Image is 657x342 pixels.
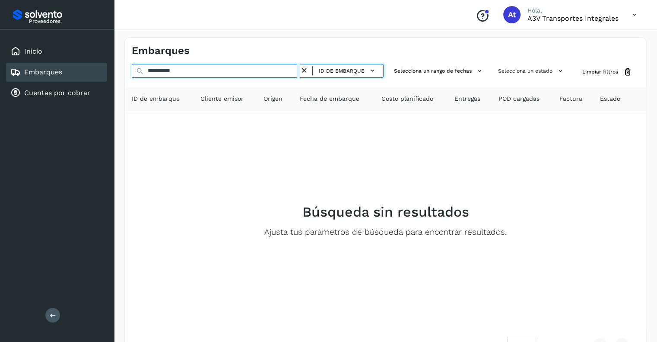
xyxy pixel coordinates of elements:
p: Ajusta tus parámetros de búsqueda para encontrar resultados. [264,227,507,237]
div: Inicio [6,42,107,61]
span: Costo planificado [381,94,433,103]
span: Origen [263,94,282,103]
span: Cliente emisor [200,94,244,103]
button: ID de embarque [316,64,380,77]
button: Limpiar filtros [575,64,639,80]
div: Cuentas por cobrar [6,83,107,102]
span: Fecha de embarque [300,94,359,103]
span: Factura [559,94,582,103]
span: Estado [600,94,620,103]
span: POD cargadas [498,94,540,103]
a: Embarques [24,68,62,76]
span: ID de embarque [319,67,365,75]
span: ID de embarque [132,94,180,103]
a: Inicio [24,47,42,55]
button: Selecciona un estado [495,64,568,78]
h4: Embarques [132,45,190,57]
a: Cuentas por cobrar [24,89,90,97]
span: Entregas [454,94,480,103]
p: A3V transportes integrales [527,14,619,22]
button: Selecciona un rango de fechas [390,64,488,78]
p: Proveedores [29,18,104,24]
div: Embarques [6,63,107,82]
p: Hola, [527,7,619,14]
span: Limpiar filtros [582,68,618,76]
h2: Búsqueda sin resultados [302,204,469,220]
